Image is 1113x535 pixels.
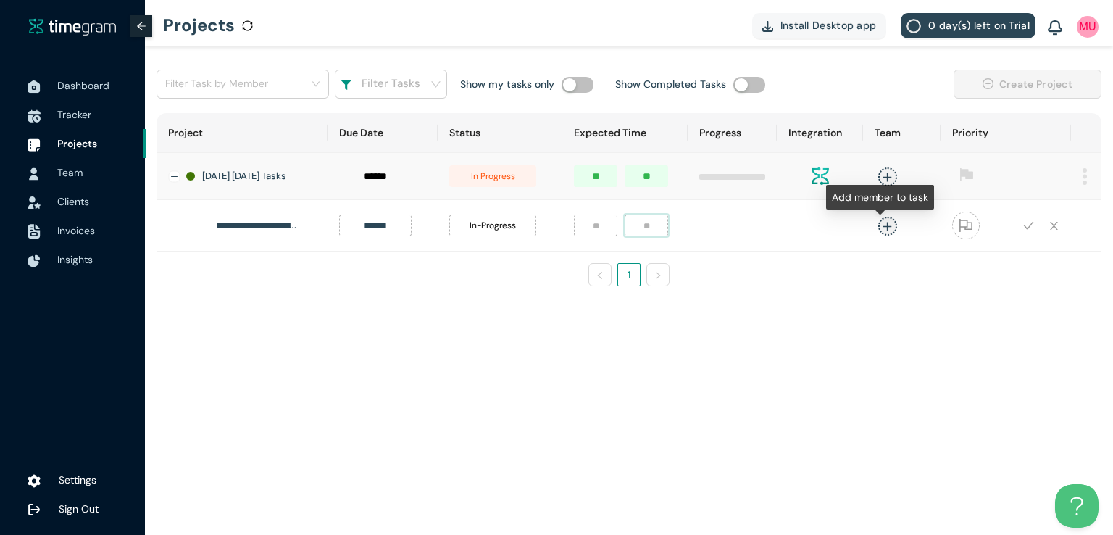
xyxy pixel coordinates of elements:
span: sync [242,20,253,31]
span: check [1023,220,1034,231]
button: Install Desktop app [752,13,887,38]
th: Expected Time [562,113,688,153]
h1: [DATE] [DATE] Tasks [202,169,286,183]
img: DownloadApp [762,21,773,32]
img: InsightsIcon [28,254,41,267]
h1: Show Completed Tasks [615,76,726,92]
button: Collapse row [169,171,180,183]
span: Projects [57,137,97,150]
img: filterIcon [341,80,351,91]
th: Due Date [328,113,438,153]
span: flag [952,212,980,239]
th: Progress [688,113,777,153]
th: Integration [777,113,863,153]
button: left [588,263,612,286]
iframe: Toggle Customer Support [1055,484,1099,528]
span: in progress [449,165,536,187]
span: left [596,271,604,280]
span: 0 day(s) left on Trial [928,17,1030,33]
img: logOut.ca60ddd252d7bab9102ea2608abe0238.svg [28,503,41,516]
span: Install Desktop app [780,17,877,33]
img: settings.78e04af822cf15d41b38c81147b09f22.svg [28,474,41,489]
span: right [654,271,662,280]
button: right [646,263,670,286]
span: arrow-left [136,21,146,31]
img: DashboardIcon [28,80,41,94]
a: 1 [618,264,640,286]
span: Tracker [57,108,91,121]
h1: Projects [163,4,235,47]
span: flag [959,167,974,182]
a: timegram [29,17,116,36]
li: 1 [617,263,641,286]
span: Clients [57,195,89,208]
th: Priority [941,113,1071,153]
button: 0 day(s) left on Trial [901,13,1035,38]
img: InvoiceIcon [28,224,41,239]
span: plus [878,167,896,186]
span: Sign Out [59,502,99,515]
th: Team [863,113,941,153]
span: Team [57,166,83,179]
div: [DATE] [DATE] Tasks [186,169,316,183]
img: InvoiceIcon [28,196,41,209]
li: Previous Page [588,263,612,286]
span: down [430,79,441,90]
h1: Show my tasks only [460,76,554,92]
span: Settings [59,473,96,486]
li: Next Page [646,263,670,286]
button: plus-circleCreate Project [954,70,1101,99]
img: ProjectIcon [28,138,41,152]
img: TimeTrackerIcon [28,109,41,123]
th: Project [157,113,328,153]
span: Insights [57,253,93,266]
span: plus [878,217,896,235]
th: Status [438,113,562,153]
img: integration [812,167,829,185]
img: MenuIcon.83052f96084528689178504445afa2f4.svg [1083,168,1087,185]
span: close [1049,220,1059,231]
img: UserIcon [28,167,41,181]
img: UserIcon [1077,16,1099,38]
span: Invoices [57,224,95,237]
div: Add member to task [826,185,934,210]
h1: Filter Tasks [362,75,420,93]
img: timegram [29,18,116,36]
span: Dashboard [57,79,109,92]
span: in-progress [449,215,536,236]
img: BellIcon [1048,20,1062,36]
